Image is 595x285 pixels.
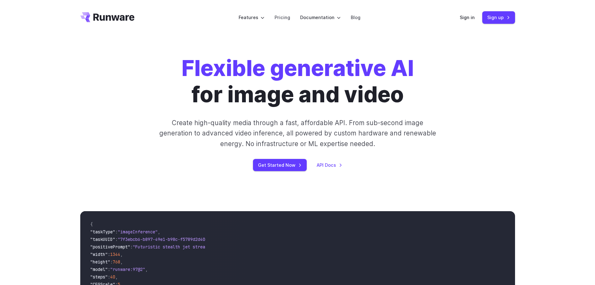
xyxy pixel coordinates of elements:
a: Get Started Now [253,159,307,171]
span: "model" [90,267,108,272]
span: "steps" [90,274,108,280]
strong: Flexible generative AI [181,55,414,81]
span: 1344 [110,252,120,257]
span: "width" [90,252,108,257]
a: API Docs [317,161,342,169]
span: : [110,259,113,265]
a: Go to / [80,12,135,22]
span: , [145,267,148,272]
span: "taskUUID" [90,237,115,242]
span: "height" [90,259,110,265]
span: : [108,267,110,272]
span: : [108,252,110,257]
a: Blog [351,14,360,21]
span: { [90,221,93,227]
span: , [115,274,118,280]
label: Features [239,14,265,21]
span: , [120,252,123,257]
span: "Futuristic stealth jet streaking through a neon-lit cityscape with glowing purple exhaust" [133,244,360,250]
span: "positivePrompt" [90,244,130,250]
span: : [108,274,110,280]
span: : [115,237,118,242]
h1: for image and video [181,55,414,108]
a: Sign up [482,11,515,23]
span: 768 [113,259,120,265]
a: Sign in [460,14,475,21]
span: 40 [110,274,115,280]
p: Create high-quality media through a fast, affordable API. From sub-second image generation to adv... [158,118,437,149]
span: "taskType" [90,229,115,235]
span: "imageInference" [118,229,158,235]
span: "runware:97@2" [110,267,145,272]
a: Pricing [275,14,290,21]
span: : [115,229,118,235]
span: , [158,229,160,235]
span: "7f3ebcb6-b897-49e1-b98c-f5789d2d40d7" [118,237,213,242]
label: Documentation [300,14,341,21]
span: , [120,259,123,265]
span: : [130,244,133,250]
